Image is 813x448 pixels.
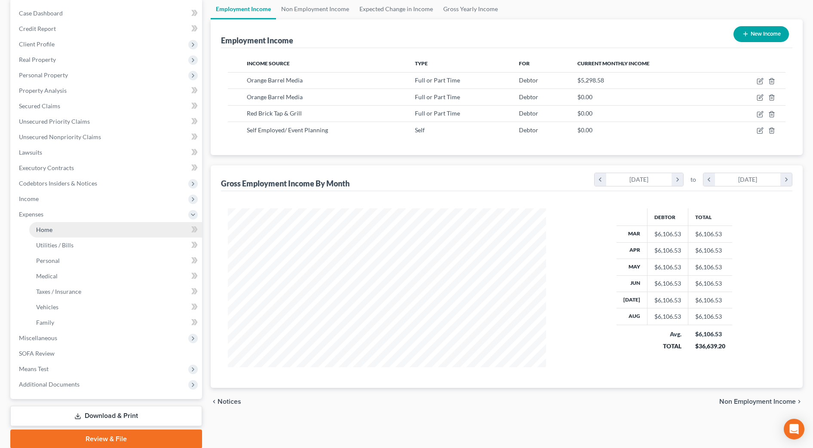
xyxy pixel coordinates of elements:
span: Unsecured Priority Claims [19,118,90,125]
span: Additional Documents [19,381,80,388]
a: Lawsuits [12,145,202,160]
td: $6,106.53 [688,308,732,325]
span: Income [19,195,39,202]
span: Real Property [19,56,56,63]
a: Vehicles [29,299,202,315]
a: Download & Print [10,406,202,426]
a: Property Analysis [12,83,202,98]
span: Personal [36,257,60,264]
td: $6,106.53 [688,259,732,275]
div: $6,106.53 [654,263,681,271]
span: Income Source [247,60,290,67]
span: Notices [218,398,241,405]
a: Unsecured Nonpriority Claims [12,129,202,145]
span: $0.00 [577,126,592,134]
span: Personal Property [19,71,68,79]
div: Open Intercom Messenger [784,419,804,439]
td: $6,106.53 [688,242,732,259]
div: Gross Employment Income By Month [221,178,350,189]
i: chevron_right [672,173,683,186]
a: Utilities / Bills [29,238,202,253]
a: Executory Contracts [12,160,202,176]
span: Debtor [519,110,538,117]
span: Full or Part Time [415,76,460,84]
button: chevron_left Notices [211,398,241,405]
a: Medical [29,268,202,284]
span: Miscellaneous [19,334,57,341]
td: $6,106.53 [688,275,732,292]
span: Current Monthly Income [577,60,650,67]
div: $6,106.53 [654,296,681,305]
a: Home [29,222,202,238]
div: $36,639.20 [695,342,725,350]
div: [DATE] [715,173,781,186]
i: chevron_left [595,173,606,186]
span: Debtor [519,126,538,134]
a: Case Dashboard [12,6,202,21]
span: Self Employed/ Event Planning [247,126,328,134]
div: Avg. [654,330,681,338]
span: $0.00 [577,110,592,117]
span: Lawsuits [19,149,42,156]
td: $6,106.53 [688,226,732,242]
div: [DATE] [606,173,672,186]
span: Client Profile [19,40,55,48]
th: Apr [617,242,647,259]
span: Unsecured Nonpriority Claims [19,133,101,140]
span: Case Dashboard [19,9,63,17]
button: New Income [733,26,789,42]
span: Vehicles [36,303,58,311]
span: Orange Barrel Media [247,93,303,101]
span: Codebtors Insiders & Notices [19,180,97,187]
span: Taxes / Insurance [36,288,81,295]
i: chevron_right [780,173,792,186]
span: Full or Part Time [415,110,460,117]
span: Secured Claims [19,102,60,110]
span: Home [36,226,52,233]
span: Executory Contracts [19,164,74,171]
span: Debtor [519,93,538,101]
span: Self [415,126,425,134]
div: $6,106.53 [654,246,681,255]
span: Property Analysis [19,87,67,94]
span: Means Test [19,365,49,372]
span: Debtor [519,76,538,84]
a: Personal [29,253,202,268]
a: Credit Report [12,21,202,37]
span: Full or Part Time [415,93,460,101]
span: Medical [36,272,58,280]
div: $6,106.53 [654,279,681,288]
span: SOFA Review [19,350,55,357]
span: Non Employment Income [719,398,796,405]
a: Taxes / Insurance [29,284,202,299]
div: $6,106.53 [654,312,681,321]
th: [DATE] [617,292,647,308]
div: TOTAL [654,342,681,350]
span: Credit Report [19,25,56,32]
span: Utilities / Bills [36,241,74,249]
i: chevron_left [703,173,715,186]
th: Mar [617,226,647,242]
span: Expenses [19,210,43,218]
a: SOFA Review [12,346,202,361]
th: Debtor [647,208,688,226]
a: Secured Claims [12,98,202,114]
div: $6,106.53 [695,330,725,338]
th: Total [688,208,732,226]
th: Aug [617,308,647,325]
span: Type [415,60,428,67]
a: Family [29,315,202,330]
td: $6,106.53 [688,292,732,308]
div: $6,106.53 [654,230,681,238]
i: chevron_left [211,398,218,405]
th: May [617,259,647,275]
span: Family [36,319,54,326]
button: Non Employment Income chevron_right [719,398,803,405]
span: $5,298.58 [577,76,604,84]
a: Unsecured Priority Claims [12,114,202,129]
i: chevron_right [796,398,803,405]
span: $0.00 [577,93,592,101]
span: Orange Barrel Media [247,76,303,84]
span: Red Brick Tap & Grill [247,110,302,117]
span: For [519,60,530,67]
